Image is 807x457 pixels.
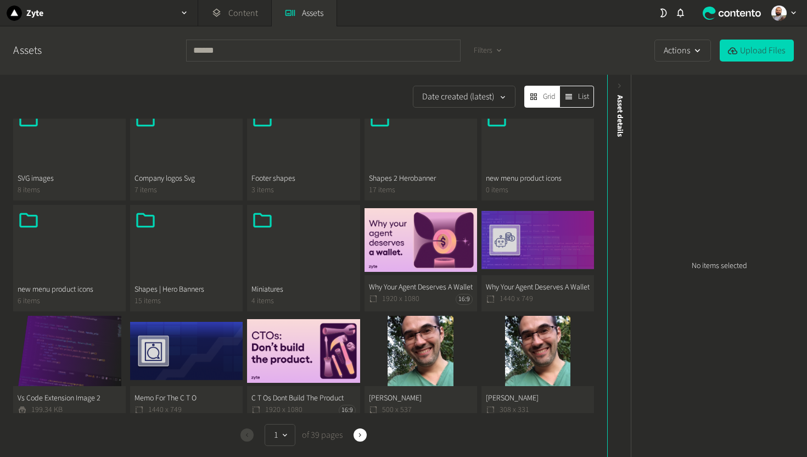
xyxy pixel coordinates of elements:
[614,95,626,137] span: Asset details
[631,75,807,457] div: No items selected
[486,173,590,185] span: new menu product icons
[18,296,121,307] span: 6 items
[720,40,794,62] button: Upload Files
[7,5,22,21] img: Zyte
[578,91,589,103] span: List
[251,284,355,296] span: Miniatures
[134,173,238,185] span: Company logos Svg
[247,205,360,311] button: Miniatures4 items
[369,185,473,196] span: 17 items
[130,104,243,200] button: Company logos Svg7 items
[543,91,556,103] span: Grid
[265,424,295,446] button: 1
[13,104,126,200] button: SVG images8 items
[26,7,43,20] h2: Zyte
[413,86,515,108] button: Date created (latest)
[13,205,126,311] button: new menu product icons6 items
[134,185,238,196] span: 7 items
[369,173,473,185] span: Shapes 2 Herobanner
[300,428,343,442] span: of 39 pages
[18,173,121,185] span: SVG images
[365,104,477,200] button: Shapes 2 Herobanner17 items
[134,296,238,307] span: 15 items
[486,185,590,196] span: 0 items
[465,41,510,61] button: Filters
[251,173,355,185] span: Footer shapes
[771,5,787,21] img: Cleber Alexandre
[481,104,594,200] button: new menu product icons0 items
[654,40,711,62] button: Actions
[247,104,360,200] button: Footer shapes3 items
[18,185,121,196] span: 8 items
[134,284,238,296] span: Shapes | Hero Banners
[251,185,355,196] span: 3 items
[251,296,355,307] span: 4 items
[130,205,243,311] button: Shapes | Hero Banners15 items
[18,284,121,296] span: new menu product icons
[13,42,42,59] a: Assets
